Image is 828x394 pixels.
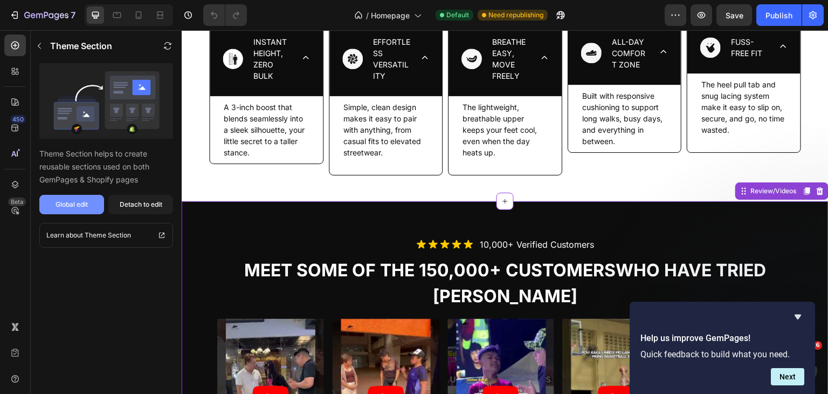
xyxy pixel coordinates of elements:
div: Undo/Redo [203,4,247,26]
a: Learn about Theme Section [39,223,173,248]
p: Quick feedback to build what you need. [640,349,804,359]
button: Play [71,356,107,382]
div: Detach to edit [120,200,162,209]
p: Theme Section [50,39,112,52]
p: The lightweight, breathable upper keeps your feet cool, even when the day heats up. [281,71,366,128]
span: Need republishing [488,10,543,20]
p: Built with responsive cushioning to support long walks, busy days, and everything in between. [401,60,486,117]
button: Play [532,356,568,382]
button: Play [301,356,337,382]
button: Save [716,4,752,26]
button: Play [186,356,223,382]
p: ALL-DAY COMFORT ZONE [430,6,468,40]
button: Play [416,356,453,382]
button: Global edit [39,195,104,214]
div: Global edit [56,200,88,209]
p: Theme Section helps to create reusable sections used on both GemPages & Shopify pages [39,147,173,186]
p: Learn about [46,230,83,241]
div: Beta [8,198,26,206]
p: The heel pull tab and snug lacing system make it easy to slip on, secure, and go, no time wasted. [520,49,605,105]
button: Detach to edit [108,195,173,214]
h2: Help us improve GemPages! [640,332,804,345]
button: Hide survey [791,310,804,323]
span: 6 [813,341,822,350]
img: gempages_571725094552863616-f27f272f-e93f-401d-8707-e71ddf9672f4.png [233,208,293,221]
span: Default [446,10,469,20]
span: / [366,10,369,21]
button: Publish [756,4,802,26]
div: Publish [765,10,792,21]
iframe: Design area [182,30,828,394]
button: Next question [771,368,804,385]
p: 7 [71,9,75,22]
div: Review/Videos [567,156,617,166]
p: FUSS-FREE FIT [549,6,587,29]
p: Meet some of the 150,000+ customers who have tried [PERSON_NAME] [10,227,637,279]
button: 7 [4,4,80,26]
p: 10,000+ verified customers [298,207,412,222]
div: Help us improve GemPages! [640,310,804,385]
span: Homepage [371,10,410,21]
span: Save [726,11,743,20]
div: 450 [10,115,26,124]
p: Theme Section [85,230,131,241]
